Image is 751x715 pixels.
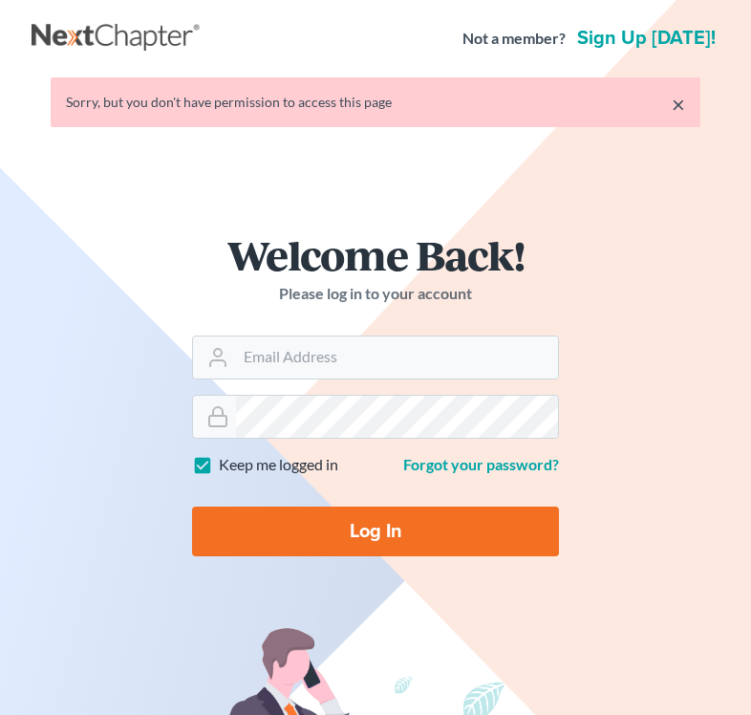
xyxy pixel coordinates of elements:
div: Sorry, but you don't have permission to access this page [66,93,685,112]
h1: Welcome Back! [192,234,559,275]
a: × [672,93,685,116]
p: Please log in to your account [192,283,559,305]
a: Sign up [DATE]! [573,29,719,48]
a: Forgot your password? [403,455,559,473]
label: Keep me logged in [219,454,338,476]
strong: Not a member? [462,28,566,50]
input: Email Address [236,336,558,379]
input: Log In [192,507,559,556]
